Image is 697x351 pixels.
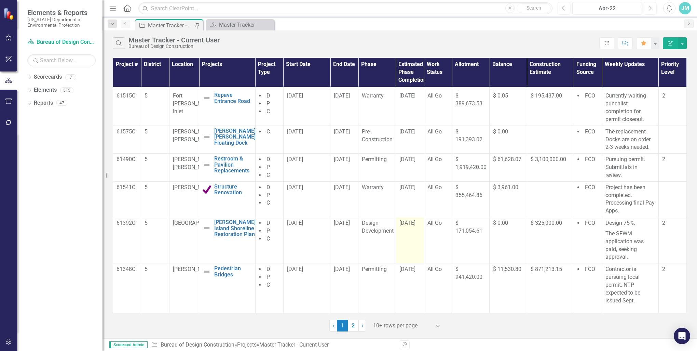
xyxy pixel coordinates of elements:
td: Double-Click to Edit [424,181,452,217]
span: $ 191,393.02 [455,128,482,143]
td: Double-Click to Edit [527,90,574,126]
td: Double-Click to Edit [574,181,602,217]
p: Currently waiting punchlist completion for permit closeout. [605,92,655,123]
td: Double-Click to Edit [169,90,199,126]
span: $ 3,961.00 [493,184,518,191]
td: Double-Click to Edit [424,90,452,126]
span: 5 [145,156,148,162]
a: Projects [237,341,257,348]
td: Double-Click to Edit [255,126,283,154]
td: Double-Click to Edit Right Click for Context Menu [199,126,256,154]
span: [DATE] [287,128,303,135]
span: [DATE] [287,266,303,272]
span: C [266,128,270,135]
p: 61348C [117,265,137,273]
td: Double-Click to Edit [490,126,527,154]
td: Double-Click to Edit [141,90,169,126]
div: Apr-22 [575,4,640,13]
input: Search Below... [27,54,96,66]
td: Double-Click to Edit [141,154,169,182]
span: 2 [662,220,665,226]
span: $ 3,100,000.00 [531,156,566,162]
td: Double-Click to Edit [602,90,659,126]
td: Double-Click to Edit [490,263,527,339]
td: Double-Click to Edit [113,263,141,339]
p: 61575C [117,128,137,136]
span: [DATE] [399,266,415,272]
span: D [266,156,270,162]
td: Double-Click to Edit [490,217,527,263]
span: [DATE] [399,92,415,99]
td: Double-Click to Edit [602,154,659,182]
span: Warranty [362,92,384,99]
span: Warranty [362,184,384,191]
span: 2 [662,266,665,272]
img: Complete [203,185,211,194]
div: Open Intercom Messenger [674,328,690,344]
span: Pre-Construction [362,128,393,143]
span: Search [527,5,541,11]
td: Double-Click to Edit [283,154,330,182]
td: Double-Click to Edit [452,154,490,182]
span: $ 61,628.07 [493,156,521,162]
span: 5 [145,184,148,191]
a: Repave Entrance Road [214,92,252,104]
div: 47 [56,100,67,106]
td: Double-Click to Edit [283,126,330,154]
td: Double-Click to Edit [169,154,199,182]
img: ClearPoint Strategy [3,8,15,19]
td: Double-Click to Edit [283,217,330,263]
td: Double-Click to Edit [658,126,686,154]
span: FCO [585,156,595,162]
td: Double-Click to Edit [330,154,358,182]
span: [DATE] [287,220,303,226]
span: $ 195,437.00 [531,92,562,99]
td: Double-Click to Edit [527,126,574,154]
td: Double-Click to Edit [141,126,169,154]
span: Permitting [362,266,387,272]
span: D [266,266,270,272]
span: [PERSON_NAME] [173,184,214,191]
span: $ 871,213.15 [531,266,562,272]
td: Double-Click to Edit [527,263,574,339]
td: Double-Click to Edit [169,181,199,217]
td: Double-Click to Edit [255,263,283,339]
td: Double-Click to Edit Right Click for Context Menu [199,154,256,182]
td: Double-Click to Edit [330,181,358,217]
span: $ 0.00 [493,128,508,135]
td: Double-Click to Edit [330,126,358,154]
td: Double-Click to Edit [452,90,490,126]
td: Double-Click to Edit [424,154,452,182]
td: Double-Click to Edit [424,263,452,339]
span: P [266,164,270,170]
td: Double-Click to Edit [490,181,527,217]
td: Double-Click to Edit [658,90,686,126]
span: [PERSON_NAME] [PERSON_NAME] [173,128,214,143]
td: Double-Click to Edit [602,263,659,339]
span: D [266,184,270,191]
a: Elements [34,86,57,94]
td: Double-Click to Edit [658,181,686,217]
span: All Go [427,156,442,162]
td: Double-Click to Edit [396,181,424,217]
a: Scorecards [34,73,62,81]
img: Not Defined [203,224,211,232]
a: 2 [348,320,359,331]
td: Double-Click to Edit [113,90,141,126]
span: 5 [145,266,148,272]
span: 5 [145,92,148,99]
span: P [266,192,270,198]
td: Double-Click to Edit [452,126,490,154]
span: [DATE] [334,220,350,226]
span: $ 389,673.53 [455,92,482,107]
div: Bureau of Design Construction [128,44,220,49]
span: Elements & Reports [27,9,96,17]
div: 7 [65,74,76,80]
td: Double-Click to Edit [396,217,424,263]
p: Contractor is pursuing local permit. NTP expected to be issued Sept. [605,265,655,306]
span: [GEOGRAPHIC_DATA] [173,220,224,226]
p: 61392C [117,219,137,227]
span: C [266,108,270,115]
img: Not Defined [203,94,211,102]
a: Restroom & Pavilion Replacements [214,156,252,174]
